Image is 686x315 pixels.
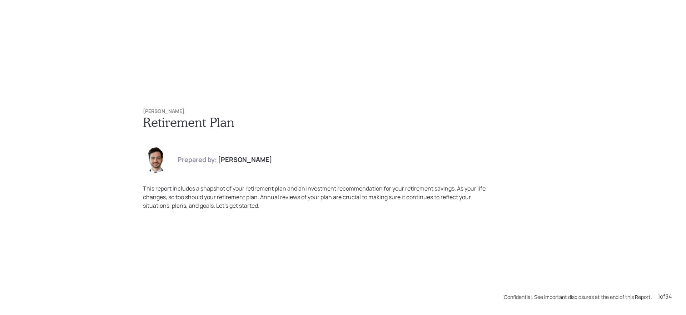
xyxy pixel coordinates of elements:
h4: Prepared by: [178,156,217,164]
img: jonah-coleman-headshot.png [143,147,169,173]
h1: Retirement Plan [143,114,543,130]
div: 1 of 34 [658,292,672,301]
div: This report includes a snapshot of your retirement plan and an investment recommendation for your... [143,184,497,210]
div: Confidential. See important disclosures at the end of this Report. [504,293,652,301]
h6: [PERSON_NAME] [143,108,543,114]
h4: [PERSON_NAME] [218,156,272,164]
